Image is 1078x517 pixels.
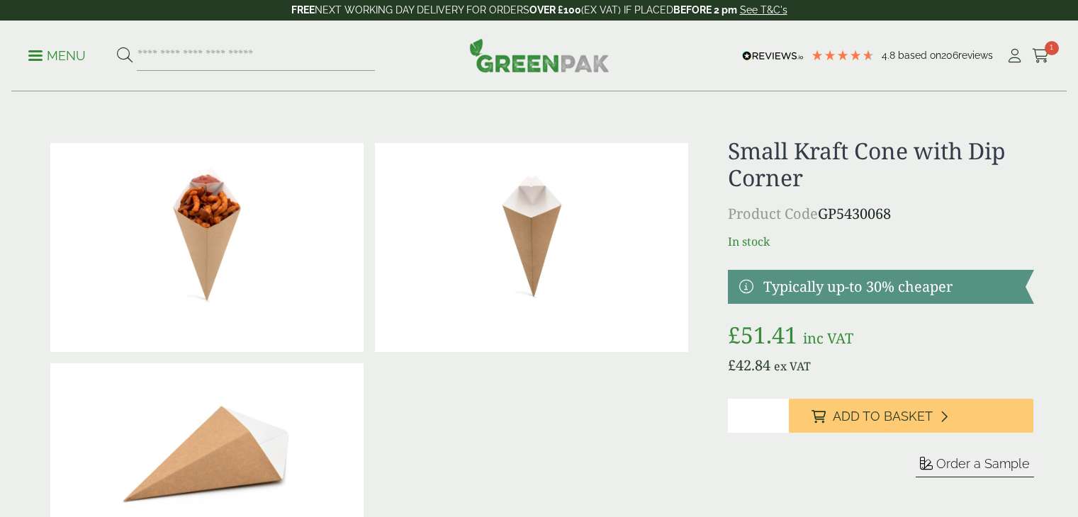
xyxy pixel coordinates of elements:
[728,203,1033,225] p: GP5430068
[728,233,1033,250] p: In stock
[673,4,737,16] strong: BEFORE 2 pm
[375,143,688,352] img: Small Kraft Cone No Contents Frontal
[291,4,315,16] strong: FREE
[833,409,933,424] span: Add to Basket
[1006,49,1023,63] i: My Account
[742,51,804,61] img: REVIEWS.io
[728,137,1033,192] h1: Small Kraft Cone with Dip Corner
[28,47,86,64] p: Menu
[958,50,993,61] span: reviews
[728,204,818,223] span: Product Code
[50,143,364,352] img: Small Kraft Cone With Contents (Chips) Frontal
[916,455,1034,477] button: Order a Sample
[941,50,958,61] span: 206
[740,4,787,16] a: See T&C's
[789,399,1033,433] button: Add to Basket
[1045,41,1059,55] span: 1
[936,456,1030,471] span: Order a Sample
[774,358,811,374] span: ex VAT
[728,356,736,375] span: £
[728,319,741,350] span: £
[529,4,581,16] strong: OVER £100
[803,329,853,348] span: inc VAT
[728,319,797,350] bdi: 51.41
[469,38,610,72] img: GreenPak Supplies
[882,50,898,61] span: 4.8
[898,50,941,61] span: Based on
[728,356,770,375] bdi: 42.84
[1032,49,1050,63] i: Cart
[811,49,875,62] div: 4.79 Stars
[1032,45,1050,67] a: 1
[28,47,86,62] a: Menu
